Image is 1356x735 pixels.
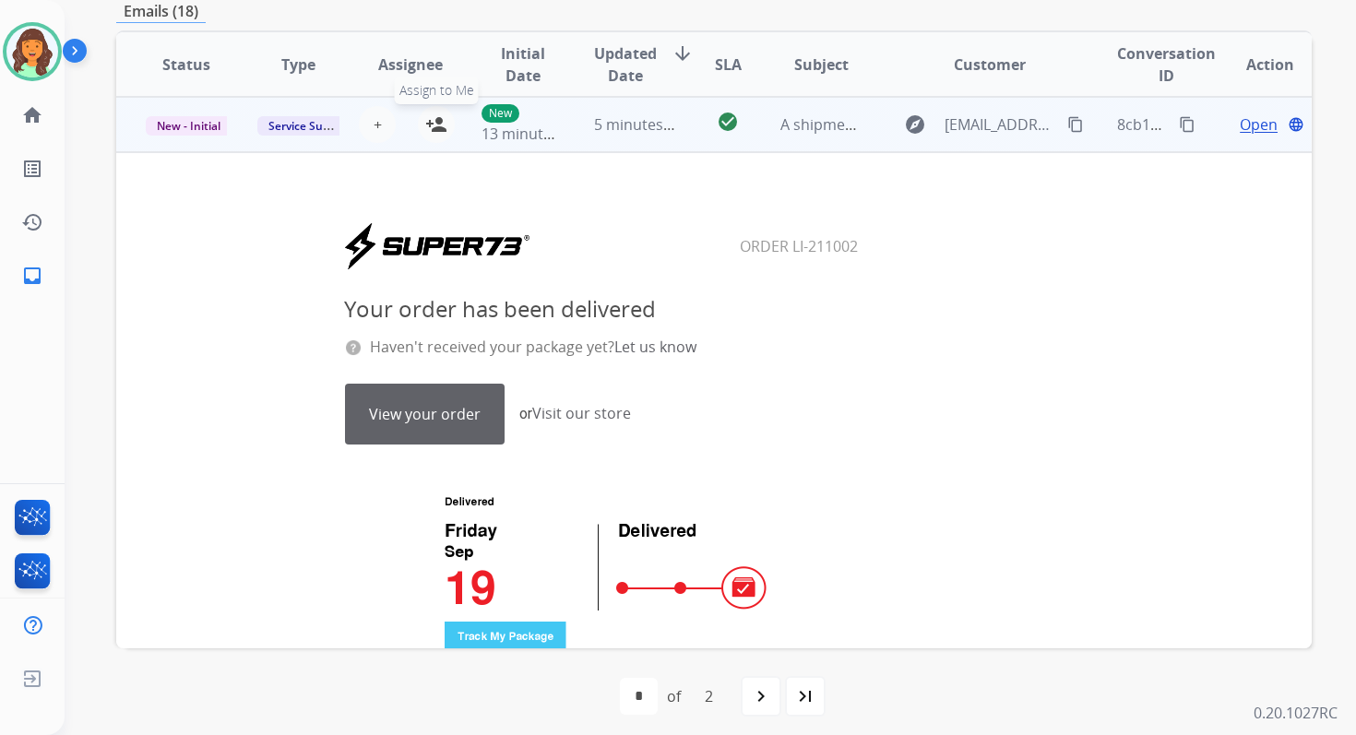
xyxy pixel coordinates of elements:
[945,113,1057,136] span: [EMAIL_ADDRESS][DOMAIN_NAME]
[780,114,1146,135] span: A shipment from order LI-211002 has been delivered
[281,53,315,76] span: Type
[346,385,504,444] a: View your order
[482,124,589,144] span: 13 minutes ago
[690,678,728,715] div: 2
[1254,702,1338,724] p: 0.20.1027RC
[425,113,447,136] mat-icon: person_add
[418,106,455,143] button: Assign to Me
[715,53,742,76] span: SLA
[672,42,694,65] mat-icon: arrow_downward
[435,479,767,658] img: UPS
[904,113,926,136] mat-icon: explore
[21,104,43,126] mat-icon: home
[6,26,58,77] img: avatar
[740,236,858,256] span: Order LI-211002
[21,265,43,287] mat-icon: inbox
[146,116,232,136] span: New - Initial
[482,104,519,123] p: New
[1240,113,1278,136] span: Open
[667,685,681,707] div: of
[344,292,859,326] h2: Your order has been delivered
[21,158,43,180] mat-icon: list_alt
[532,403,631,423] a: Visit our store
[717,111,739,133] mat-icon: check_circle
[794,53,849,76] span: Subject
[370,336,696,358] p: Haven't received your package yet?
[954,53,1026,76] span: Customer
[359,106,396,143] button: +
[257,116,363,136] span: Service Support
[21,211,43,233] mat-icon: history
[594,42,657,87] span: Updated Date
[1288,116,1304,133] mat-icon: language
[518,401,632,426] td: or
[374,113,382,136] span: +
[794,685,816,707] mat-icon: last_page
[378,53,443,76] span: Assignee
[1199,32,1312,97] th: Action
[594,114,693,135] span: 5 minutes ago
[395,77,479,104] span: Assign to Me
[1117,42,1216,87] span: Conversation ID
[345,339,362,356] img: question-a6317f4ae913ee8f7a1baf241806a4a2917e920c56d330e476cc94fccf8bef56.png
[750,685,772,707] mat-icon: navigate_next
[1179,116,1195,133] mat-icon: content_copy
[614,337,696,357] a: Let us know
[1067,116,1084,133] mat-icon: content_copy
[482,42,563,87] span: Initial Date
[345,223,529,269] img: SUPER73
[162,53,210,76] span: Status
